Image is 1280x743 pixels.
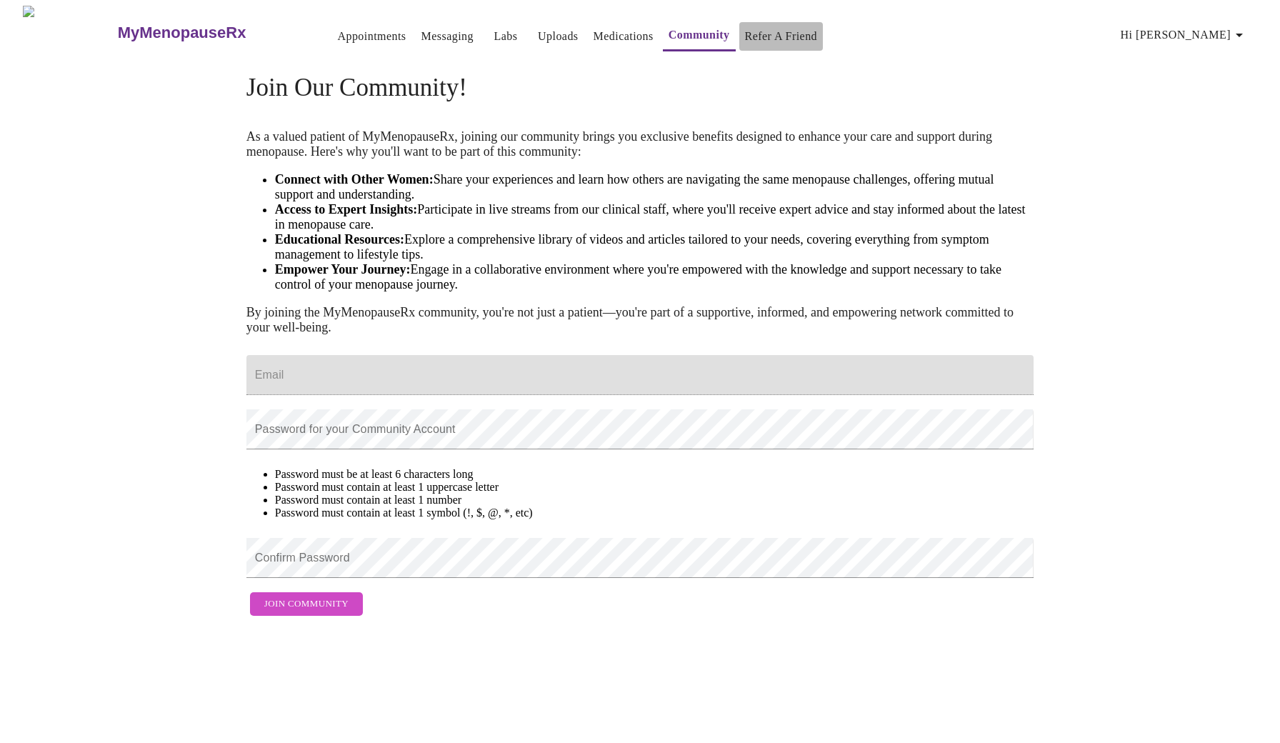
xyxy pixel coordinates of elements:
[275,481,1034,494] li: Password must contain at least 1 uppercase letter
[275,262,411,276] strong: Empower Your Journey:
[669,25,730,45] a: Community
[483,22,529,51] button: Labs
[1121,25,1248,45] span: Hi [PERSON_NAME]
[532,22,584,51] button: Uploads
[745,26,818,46] a: Refer a Friend
[275,172,1034,202] li: Share your experiences and learn how others are navigating the same menopause challenges, offerin...
[275,232,1034,262] li: Explore a comprehensive library of videos and articles tailored to your needs, covering everythin...
[246,305,1034,335] p: By joining the MyMenopauseRx community, you're not just a patient—you're part of a supportive, in...
[275,468,1034,481] li: Password must be at least 6 characters long
[275,172,434,186] strong: Connect with Other Women:
[594,26,654,46] a: Medications
[331,22,411,51] button: Appointments
[118,24,246,42] h3: MyMenopauseRx
[421,26,474,46] a: Messaging
[588,22,659,51] button: Medications
[337,26,406,46] a: Appointments
[275,202,418,216] strong: Access to Expert Insights:
[250,592,363,616] button: Join Community
[246,129,1034,159] p: As a valued patient of MyMenopauseRx, joining our community brings you exclusive benefits designe...
[246,74,1034,102] h4: Join Our Community!
[275,507,1034,519] li: Password must contain at least 1 symbol (!, $, @, *, etc)
[1115,21,1254,49] button: Hi [PERSON_NAME]
[275,262,1034,292] li: Engage in a collaborative environment where you're empowered with the knowledge and support neces...
[275,494,1034,507] li: Password must contain at least 1 number
[494,26,518,46] a: Labs
[663,21,736,51] button: Community
[739,22,824,51] button: Refer a Friend
[538,26,579,46] a: Uploads
[264,596,349,612] span: Join Community
[275,232,404,246] strong: Educational Resources:
[416,22,479,51] button: Messaging
[116,8,303,58] a: MyMenopauseRx
[275,202,1034,232] li: Participate in live streams from our clinical staff, where you'll receive expert advice and stay ...
[23,6,116,59] img: MyMenopauseRx Logo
